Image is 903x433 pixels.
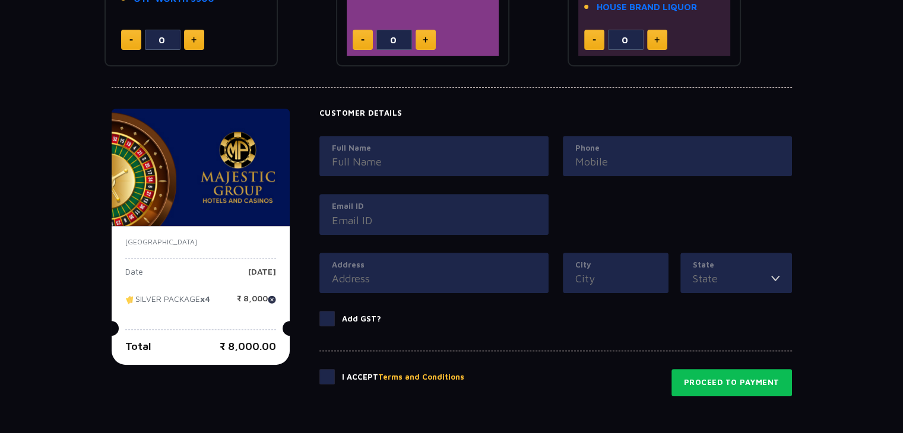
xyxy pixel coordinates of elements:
[129,39,133,41] img: minus
[575,142,780,154] label: Phone
[361,39,365,41] img: minus
[125,294,135,305] img: tikcet
[654,37,660,43] img: plus
[220,338,276,354] p: ₹ 8,000.00
[237,294,276,312] p: ₹ 8,000
[671,369,792,396] button: Proceed to Payment
[771,270,780,286] img: toggler icon
[575,270,656,286] input: City
[575,259,656,271] label: City
[597,1,697,14] a: HOUSE BRAND LIQUOR
[332,259,536,271] label: Address
[332,154,536,170] input: Full Name
[332,270,536,286] input: Address
[342,371,464,383] p: I Accept
[125,268,143,285] p: Date
[319,109,792,118] h4: Customer Details
[593,39,596,41] img: minus
[332,200,536,212] label: Email ID
[693,270,771,286] input: State
[125,338,151,354] p: Total
[342,313,381,325] p: Add GST?
[378,371,464,383] button: Terms and Conditions
[191,37,197,43] img: plus
[125,294,210,312] p: SILVER PACKAGE
[575,154,780,170] input: Mobile
[423,37,428,43] img: plus
[248,268,276,285] p: [DATE]
[112,109,290,226] img: majesticPride-banner
[200,294,210,304] strong: x4
[693,259,780,271] label: State
[332,212,536,228] input: Email ID
[332,142,536,154] label: Full Name
[125,237,276,247] p: [GEOGRAPHIC_DATA]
